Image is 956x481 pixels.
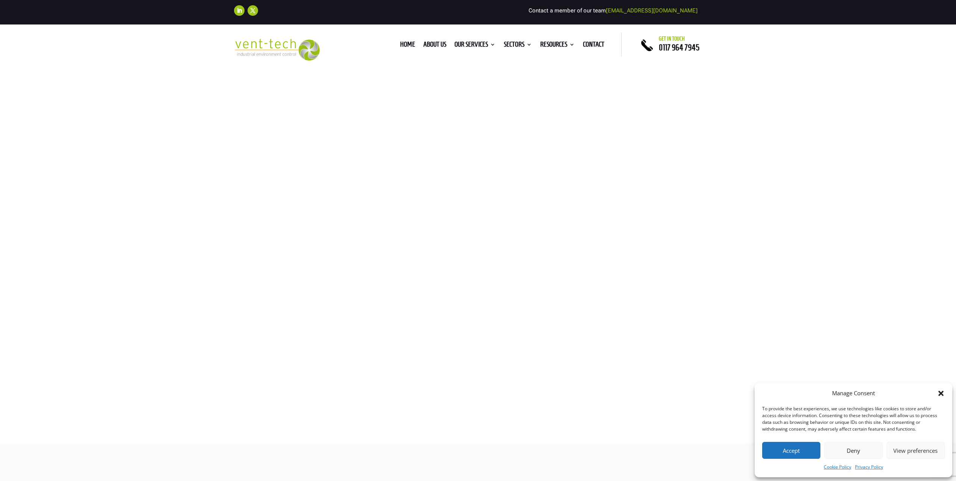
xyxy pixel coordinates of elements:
[824,463,851,472] a: Cookie Policy
[832,389,875,398] div: Manage Consent
[504,42,532,50] a: Sectors
[762,442,820,459] button: Accept
[248,5,258,16] a: Follow on X
[855,463,883,472] a: Privacy Policy
[762,405,944,432] div: To provide the best experiences, we use technologies like cookies to store and/or access device i...
[455,42,495,50] a: Our Services
[529,7,698,14] span: Contact a member of our team
[583,42,604,50] a: Contact
[659,43,699,52] a: 0117 964 7945
[540,42,575,50] a: Resources
[400,42,415,50] a: Home
[234,39,320,61] img: 2023-09-27T08_35_16.549ZVENT-TECH---Clear-background
[423,42,446,50] a: About us
[887,442,945,459] button: View preferences
[606,7,698,14] a: [EMAIL_ADDRESS][DOMAIN_NAME]
[824,442,882,459] button: Deny
[234,5,245,16] a: Follow on LinkedIn
[659,36,685,42] span: Get in touch
[937,390,945,397] div: Close dialog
